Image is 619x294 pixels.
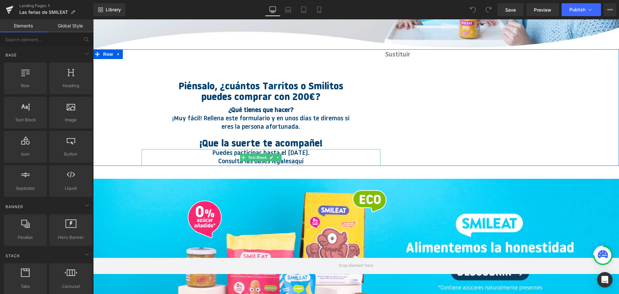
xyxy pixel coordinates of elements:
a: Expand / Collapse [182,134,189,142]
button: Redo [482,3,495,16]
a: Laptop [280,3,296,16]
span: Las ferias de SMILEAT [19,10,68,15]
span: Tabs [6,283,45,290]
a: Global Style [47,19,93,32]
a: New Library [93,3,125,16]
span: Save [505,6,516,13]
span: Text Block [6,117,45,123]
div: Open Intercom Messenger [597,272,613,288]
a: Desktop [265,3,280,16]
span: Stack [5,253,21,259]
span: Preview [534,6,551,13]
a: Landing Pages [19,3,93,8]
span: Row [6,82,45,89]
a: Preview [526,3,559,16]
span: Separator [6,185,45,192]
span: Parallax [6,234,45,241]
span: Row [8,30,21,40]
a: aquí [198,139,211,146]
span: Icon [6,151,45,157]
p: Sustituir [292,30,521,41]
p: ¡Muy fácil! Rellena este formulario y en unos días te diremos si eres la persona afortunada. [74,95,261,112]
p: Puedes participar hasta el [DATE]. Consulta las bases legales [69,130,266,147]
span: Liquid [51,185,90,192]
span: Hero Banner [51,234,90,241]
span: Image [51,117,90,123]
h2: Piénsalo, ¿cuántos Tarritos o Smilitos puedes comprar con 200€? [69,62,266,84]
button: Undo [467,3,479,16]
h2: ¡Que la suerte te acompañe! [69,120,266,130]
span: Heading [51,82,90,89]
span: Publish [569,7,585,12]
strong: ¿Qué tienes que hacer? [135,88,201,94]
span: Base [5,52,17,58]
span: Button [51,151,90,157]
span: Text Block [154,134,175,142]
span: Carousel [51,283,90,290]
span: Library [106,7,121,13]
button: More [604,3,616,16]
a: Tablet [296,3,311,16]
span: Banner [5,204,24,210]
button: Publish [562,3,601,16]
a: Expand / Collapse [21,30,30,40]
a: Mobile [311,3,327,16]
